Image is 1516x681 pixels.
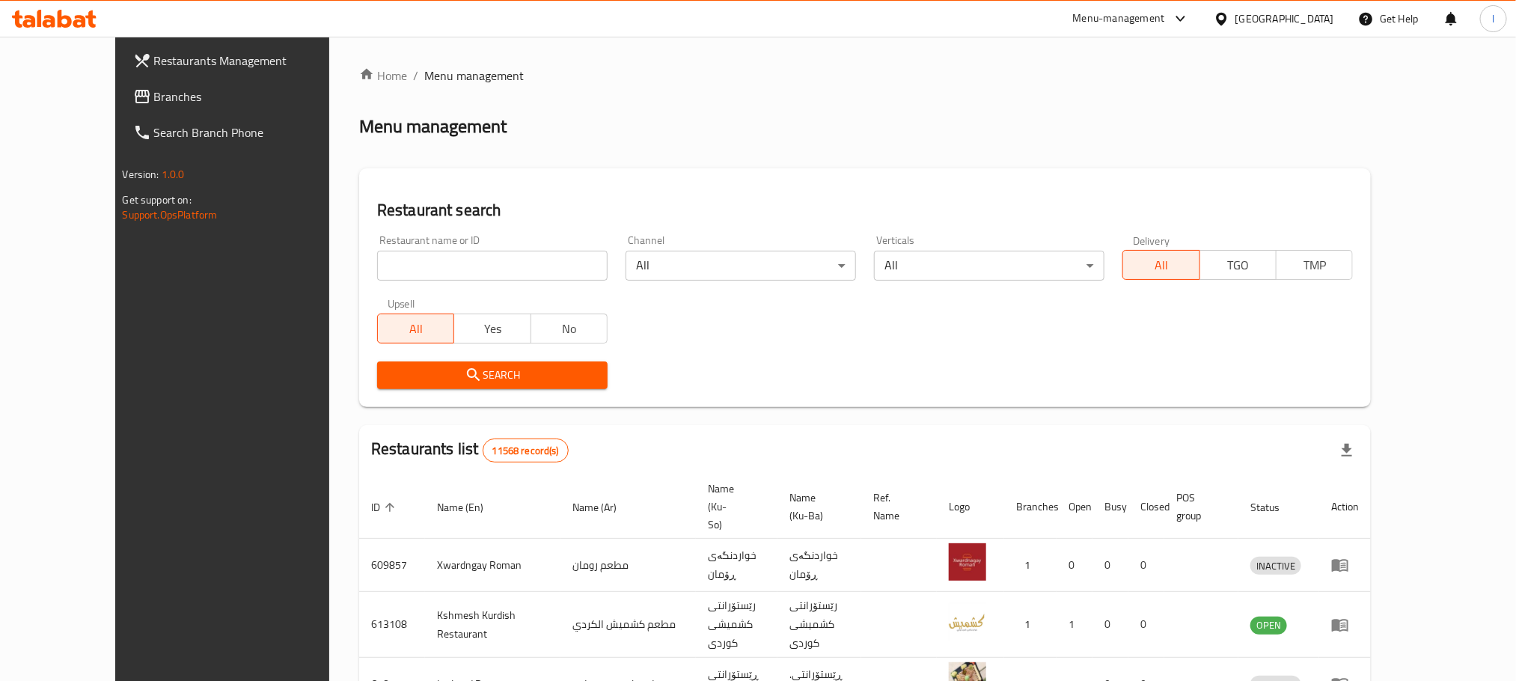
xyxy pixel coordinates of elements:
span: ID [371,498,400,516]
h2: Restaurant search [377,199,1353,222]
span: Get support on: [123,190,192,210]
span: 1.0.0 [162,165,185,184]
span: Version: [123,165,159,184]
button: TGO [1199,250,1277,280]
td: Kshmesh Kurdish Restaurant [425,592,560,658]
span: Status [1250,498,1299,516]
td: مطعم كشميش الكردي [560,592,696,658]
span: l [1492,10,1494,27]
th: Open [1057,475,1092,539]
th: Branches [1004,475,1057,539]
th: Action [1319,475,1371,539]
button: Yes [453,314,531,343]
th: Logo [937,475,1004,539]
div: Menu-management [1073,10,1165,28]
span: OPEN [1250,617,1287,634]
a: Search Branch Phone [121,114,368,150]
span: No [537,318,602,340]
td: مطعم رومان [560,539,696,592]
div: Export file [1329,433,1365,468]
span: All [384,318,448,340]
label: Upsell [388,299,415,309]
div: Menu [1331,556,1359,574]
span: TGO [1206,254,1271,276]
a: Support.OpsPlatform [123,205,218,225]
img: Kshmesh Kurdish Restaurant [949,603,986,641]
span: Name (Ar) [572,498,636,516]
span: 11568 record(s) [483,444,568,458]
span: Yes [460,318,525,340]
th: Closed [1128,475,1164,539]
td: 0 [1092,592,1128,658]
td: 0 [1092,539,1128,592]
a: Home [359,67,407,85]
td: خواردنگەی ڕۆمان [777,539,861,592]
input: Search for restaurant name or ID.. [377,251,608,281]
nav: breadcrumb [359,67,1371,85]
span: Restaurants Management [154,52,356,70]
span: Ref. Name [873,489,919,525]
td: 0 [1128,592,1164,658]
span: Search Branch Phone [154,123,356,141]
td: رێستۆرانتی کشمیشى كوردى [777,592,861,658]
a: Restaurants Management [121,43,368,79]
td: Xwardngay Roman [425,539,560,592]
td: 0 [1128,539,1164,592]
h2: Restaurants list [371,438,569,462]
div: All [874,251,1104,281]
span: All [1129,254,1193,276]
span: Menu management [424,67,524,85]
button: TMP [1276,250,1353,280]
th: Busy [1092,475,1128,539]
div: [GEOGRAPHIC_DATA] [1235,10,1334,27]
span: Name (Ku-Ba) [789,489,843,525]
img: Xwardngay Roman [949,543,986,581]
li: / [413,67,418,85]
div: INACTIVE [1250,557,1301,575]
div: Total records count [483,439,569,462]
div: OPEN [1250,617,1287,635]
td: 613108 [359,592,425,658]
div: Menu [1331,616,1359,634]
span: Search [389,366,596,385]
td: 609857 [359,539,425,592]
button: All [1122,250,1199,280]
td: 1 [1057,592,1092,658]
label: Delivery [1133,235,1170,245]
h2: Menu management [359,114,507,138]
button: All [377,314,454,343]
span: Branches [154,88,356,106]
td: رێستۆرانتی کشمیشى كوردى [696,592,777,658]
span: Name (En) [437,498,503,516]
td: خواردنگەی ڕۆمان [696,539,777,592]
span: INACTIVE [1250,558,1301,575]
span: Name (Ku-So) [708,480,759,534]
td: 0 [1057,539,1092,592]
td: 1 [1004,539,1057,592]
span: TMP [1283,254,1347,276]
button: No [531,314,608,343]
a: Branches [121,79,368,114]
span: POS group [1176,489,1220,525]
div: All [626,251,856,281]
button: Search [377,361,608,389]
td: 1 [1004,592,1057,658]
